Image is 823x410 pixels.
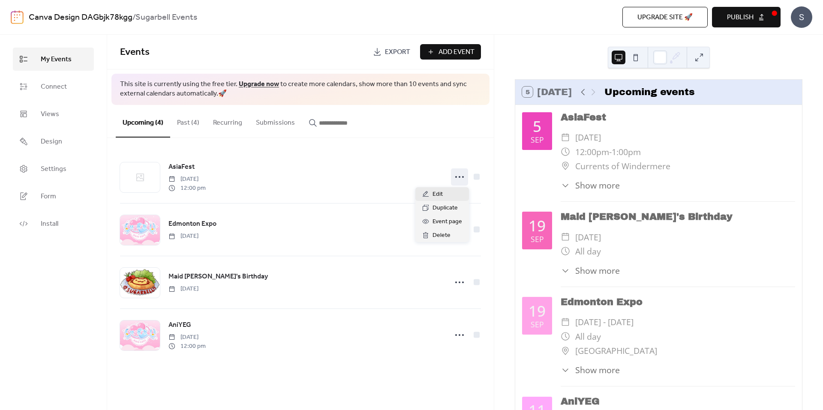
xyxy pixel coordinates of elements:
[41,137,62,147] span: Design
[575,130,601,144] span: [DATE]
[575,244,601,258] span: All day
[575,179,620,192] span: Show more
[168,272,268,282] span: Maid [PERSON_NAME]'s Birthday
[727,12,754,23] span: Publish
[168,333,206,342] span: [DATE]
[561,110,795,125] div: AsiaFest
[13,48,94,71] a: My Events
[239,78,279,91] a: Upgrade now
[385,47,410,57] span: Export
[168,342,206,351] span: 12:00 pm
[561,159,570,173] div: ​
[561,344,570,358] div: ​
[533,119,541,134] div: 5
[575,145,609,159] span: 12:00pm
[561,329,570,344] div: ​
[561,364,620,376] button: ​Show more
[575,315,634,329] span: [DATE] - [DATE]
[13,102,94,126] a: Views
[561,394,795,409] div: AniYEG
[13,75,94,98] a: Connect
[561,179,620,192] button: ​Show more
[561,145,570,159] div: ​
[531,236,544,243] div: Sep
[575,344,657,358] span: [GEOGRAPHIC_DATA]
[168,175,206,184] span: [DATE]
[561,130,570,144] div: ​
[531,321,544,329] div: Sep
[561,230,570,244] div: ​
[433,203,458,213] span: Duplicate
[168,271,268,282] a: Maid [PERSON_NAME]'s Birthday
[13,130,94,153] a: Design
[575,264,620,277] span: Show more
[433,189,443,200] span: Edit
[29,9,132,26] a: Canva Design DAGbjk78kgg
[622,7,708,27] button: Upgrade site 🚀
[120,80,481,99] span: This site is currently using the free tier. to create more calendars, show more than 10 events an...
[420,44,481,60] button: Add Event
[132,9,135,26] b: /
[249,105,302,137] button: Submissions
[206,105,249,137] button: Recurring
[11,10,24,24] img: logo
[575,159,670,173] span: Currents of Windermere
[433,230,451,241] span: Delete
[531,136,544,144] div: Sep
[41,54,72,65] span: My Events
[41,164,66,174] span: Settings
[791,6,812,28] div: S
[529,303,546,318] div: 19
[41,192,56,202] span: Form
[604,85,695,99] div: Upcoming events
[168,219,216,229] span: Edmonton Expo
[41,82,67,92] span: Connect
[637,12,693,23] span: Upgrade site 🚀
[13,185,94,208] a: Form
[575,329,601,344] span: All day
[561,315,570,329] div: ​
[609,145,612,159] span: -
[41,219,58,229] span: Install
[120,43,150,62] span: Events
[366,44,417,60] a: Export
[561,209,795,224] div: Maid [PERSON_NAME]'s Birthday
[561,179,570,192] div: ​
[439,47,475,57] span: Add Event
[170,105,206,137] button: Past (4)
[13,157,94,180] a: Settings
[168,218,216,230] a: Edmonton Expo
[168,162,195,172] span: AsiaFest
[168,320,191,331] a: AniYEG
[561,244,570,258] div: ​
[561,364,570,376] div: ​
[135,9,197,26] b: Sugarbell Events
[168,184,206,193] span: 12:00 pm
[575,364,620,376] span: Show more
[41,109,59,120] span: Views
[575,230,601,244] span: [DATE]
[561,264,620,277] button: ​Show more
[561,264,570,277] div: ​
[712,7,781,27] button: Publish
[13,212,94,235] a: Install
[561,295,795,309] div: Edmonton Expo
[168,284,198,293] span: [DATE]
[612,145,641,159] span: 1:00pm
[433,217,462,227] span: Event page
[168,162,195,173] a: AsiaFest
[116,105,170,138] button: Upcoming (4)
[529,218,546,233] div: 19
[168,232,198,241] span: [DATE]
